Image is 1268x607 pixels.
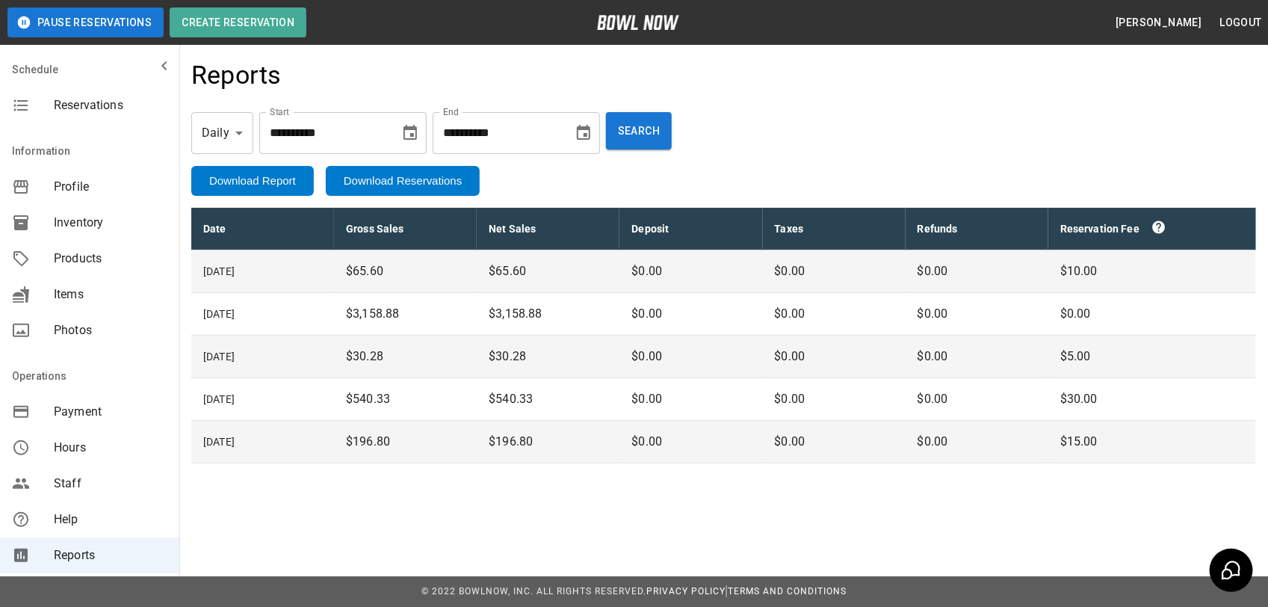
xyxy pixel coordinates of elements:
button: Create Reservation [170,7,306,37]
p: $0.00 [918,390,1036,408]
p: $0.00 [631,305,750,323]
p: $5.00 [1060,348,1244,366]
p: $0.00 [775,348,894,366]
span: Inventory [54,214,167,232]
p: $15.00 [1060,433,1244,451]
span: Help [54,511,167,529]
a: Terms and Conditions [728,586,847,597]
span: Items [54,286,167,303]
p: $3,158.88 [346,305,465,323]
td: [DATE] [191,421,334,463]
span: Profile [54,178,167,196]
span: © 2022 BowlNow, Inc. All Rights Reserved. [421,586,646,597]
div: Reservation Fee [1060,220,1244,238]
p: $3,158.88 [489,305,607,323]
p: $65.60 [489,262,607,280]
td: [DATE] [191,336,334,378]
p: $0.00 [775,262,894,280]
button: Choose date, selected date is Sep 16, 2025 [395,118,425,148]
p: $0.00 [631,262,750,280]
p: $0.00 [775,433,894,451]
svg: Reservation fees paid directly to BowlNow by customer [1151,220,1166,235]
span: Staff [54,475,167,493]
button: Search [606,112,672,150]
p: $540.33 [489,390,607,408]
h4: Reports [191,60,282,91]
button: Choose date, selected date is Sep 23, 2025 [569,118,599,148]
span: Reports [54,546,167,564]
button: Pause Reservations [7,7,164,37]
p: $0.00 [631,390,750,408]
span: Photos [54,321,167,339]
div: Daily [191,112,253,154]
th: Date [191,208,334,250]
p: $30.28 [489,348,607,366]
span: Reservations [54,96,167,114]
td: [DATE] [191,293,334,336]
p: $0.00 [775,305,894,323]
p: $0.00 [775,390,894,408]
p: $540.33 [346,390,465,408]
p: $196.80 [489,433,607,451]
p: $0.00 [1060,305,1244,323]
button: Download Reservations [326,166,480,196]
th: Gross Sales [334,208,477,250]
th: Deposit [619,208,762,250]
p: $0.00 [918,348,1036,366]
p: $0.00 [631,433,750,451]
p: $65.60 [346,262,465,280]
button: [PERSON_NAME] [1110,9,1207,37]
span: Payment [54,403,167,421]
button: Logout [1214,9,1268,37]
p: $0.00 [631,348,750,366]
span: Products [54,250,167,268]
p: $0.00 [918,262,1036,280]
p: $30.28 [346,348,465,366]
td: [DATE] [191,378,334,421]
table: sticky table [191,208,1256,463]
th: Refunds [906,208,1048,250]
p: $0.00 [918,433,1036,451]
p: $10.00 [1060,262,1244,280]
p: $0.00 [918,305,1036,323]
span: Hours [54,439,167,457]
td: [DATE] [191,250,334,293]
p: $196.80 [346,433,465,451]
th: Taxes [763,208,906,250]
button: Download Report [191,166,314,196]
p: $30.00 [1060,390,1244,408]
a: Privacy Policy [646,586,726,597]
img: logo [597,15,679,30]
th: Net Sales [477,208,619,250]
